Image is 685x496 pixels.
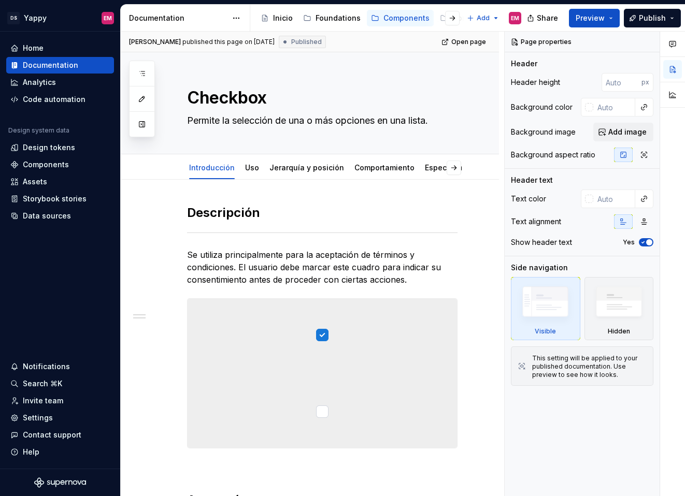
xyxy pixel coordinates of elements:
[608,127,647,137] span: Add image
[535,327,556,335] div: Visible
[511,237,572,247] div: Show header text
[23,177,47,187] div: Assets
[367,10,434,26] a: Components
[511,216,561,227] div: Text alignment
[477,14,490,22] span: Add
[511,262,568,273] div: Side navigation
[350,156,419,178] div: Comportamiento
[608,327,630,335] div: Hidden
[421,156,491,178] div: Especificaciones
[511,150,595,160] div: Background aspect ratio
[299,10,365,26] a: Foundations
[256,8,462,28] div: Page tree
[569,9,620,27] button: Preview
[6,91,114,108] a: Code automation
[23,378,62,389] div: Search ⌘K
[316,13,361,23] div: Foundations
[584,277,654,340] div: Hidden
[189,163,235,172] a: Introducción
[6,57,114,74] a: Documentation
[291,38,322,46] span: Published
[639,13,666,23] span: Publish
[354,163,415,172] a: Comportamiento
[511,14,519,22] div: EM
[522,9,565,27] button: Share
[23,413,53,423] div: Settings
[6,173,114,190] a: Assets
[6,74,114,91] a: Analytics
[464,11,503,25] button: Add
[24,13,47,23] div: Yappy
[6,392,114,409] a: Invite team
[537,13,558,23] span: Share
[182,38,275,46] div: published this page on [DATE]
[187,205,458,221] h2: Descripción
[383,13,430,23] div: Components
[602,73,641,92] input: Auto
[34,477,86,488] svg: Supernova Logo
[273,13,293,23] div: Inicio
[641,78,649,86] p: px
[624,9,681,27] button: Publish
[185,85,455,110] textarea: Checkbox
[511,127,576,137] div: Background image
[23,361,70,372] div: Notifications
[23,94,85,105] div: Code automation
[511,277,580,340] div: Visible
[593,123,653,141] button: Add image
[6,410,114,426] a: Settings
[451,38,486,46] span: Open page
[23,77,56,87] div: Analytics
[23,430,81,440] div: Contact support
[6,358,114,375] button: Notifications
[187,249,458,286] p: Se utiliza principalmente para la aceptación de términos y condiciones. El usuario debe marcar es...
[23,142,75,153] div: Design tokens
[511,102,573,112] div: Background color
[511,77,560,87] div: Header height
[511,175,553,185] div: Header text
[593,189,635,208] input: Auto
[511,59,537,69] div: Header
[241,156,263,178] div: Uso
[185,156,239,178] div: Introducción
[23,211,71,221] div: Data sources
[265,156,348,178] div: Jerarquía y posición
[425,163,487,172] a: Especificaciones
[23,43,44,53] div: Home
[23,447,39,457] div: Help
[593,98,635,116] input: Auto
[23,159,69,170] div: Components
[129,38,181,46] span: [PERSON_NAME]
[6,40,114,56] a: Home
[2,7,118,29] button: DSYappyEM
[6,208,114,224] a: Data sources
[532,354,647,379] div: This setting will be applied to your published documentation. Use preview to see how it looks.
[6,427,114,443] button: Contact support
[623,238,635,246] label: Yes
[6,139,114,156] a: Design tokens
[438,35,491,49] a: Open page
[6,444,114,460] button: Help
[185,112,455,129] textarea: Permite la selección de una o más opciones en una lista.
[6,156,114,173] a: Components
[256,10,297,26] a: Inicio
[7,12,20,24] div: DS
[6,375,114,392] button: Search ⌘K
[245,163,259,172] a: Uso
[23,194,87,204] div: Storybook stories
[23,396,63,406] div: Invite team
[104,14,112,22] div: EM
[8,126,69,135] div: Design system data
[23,60,78,70] div: Documentation
[511,194,546,204] div: Text color
[269,163,344,172] a: Jerarquía y posición
[576,13,605,23] span: Preview
[6,191,114,207] a: Storybook stories
[129,13,227,23] div: Documentation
